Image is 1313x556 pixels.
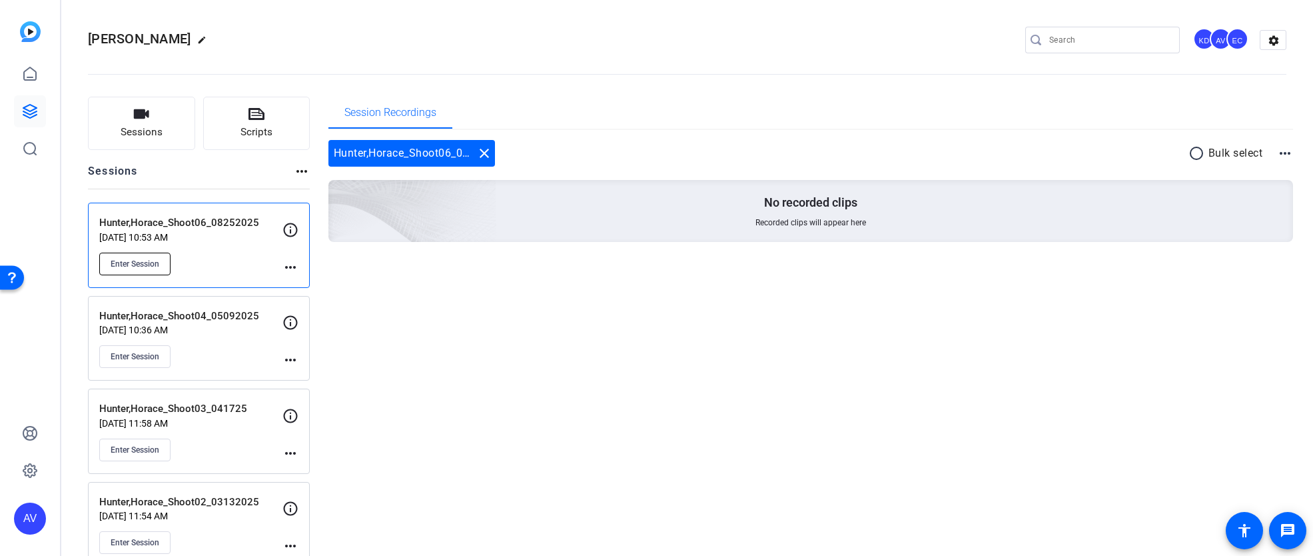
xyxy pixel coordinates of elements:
p: [DATE] 10:53 AM [99,232,282,243]
button: Enter Session [99,531,171,554]
h2: Sessions [88,163,138,189]
p: Hunter,Horace_Shoot02_03132025 [99,495,282,510]
p: [DATE] 11:58 AM [99,418,282,429]
span: Enter Session [111,259,159,269]
span: Recorded clips will appear here [755,217,866,228]
p: Hunter,Horace_Shoot06_08252025 [99,215,282,231]
div: Hunter,Horace_Shoot06_08252025 [328,140,495,167]
button: Sessions [88,97,195,150]
button: Enter Session [99,345,171,368]
span: [PERSON_NAME] [88,31,191,47]
p: [DATE] 11:54 AM [99,511,282,521]
span: Scripts [240,125,272,140]
mat-icon: more_horiz [282,259,298,275]
mat-icon: more_horiz [282,538,298,554]
mat-icon: close [476,145,492,161]
div: KD [1193,28,1215,50]
mat-icon: more_horiz [282,445,298,461]
ngx-avatar: Abby Veloz [1210,28,1233,51]
p: Hunter,Horace_Shoot04_05092025 [99,309,282,324]
span: Enter Session [111,445,159,455]
p: Bulk select [1208,145,1263,161]
span: Enter Session [111,351,159,362]
p: Hunter,Horace_Shoot03_041725 [99,401,282,417]
span: Enter Session [111,537,159,548]
span: Sessions [121,125,163,140]
p: [DATE] 10:36 AM [99,325,282,335]
mat-icon: more_horiz [282,352,298,368]
mat-icon: message [1280,523,1296,539]
div: AV [1210,28,1232,50]
ngx-avatar: Krystal Delgadillo [1193,28,1216,51]
mat-icon: more_horiz [294,163,310,179]
img: blue-gradient.svg [20,21,41,42]
button: Enter Session [99,253,171,275]
mat-icon: settings [1260,31,1287,51]
mat-icon: accessibility [1236,523,1252,539]
span: Session Recordings [344,107,436,118]
div: AV [14,503,46,535]
mat-icon: edit [197,35,213,51]
button: Enter Session [99,439,171,461]
mat-icon: more_horiz [1277,145,1293,161]
div: EC [1226,28,1248,50]
ngx-avatar: Erika Centeno [1226,28,1250,51]
p: No recorded clips [764,195,857,211]
mat-icon: radio_button_unchecked [1188,145,1208,161]
input: Search [1049,32,1169,48]
button: Scripts [203,97,310,150]
img: embarkstudio-empty-session.png [179,48,497,337]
